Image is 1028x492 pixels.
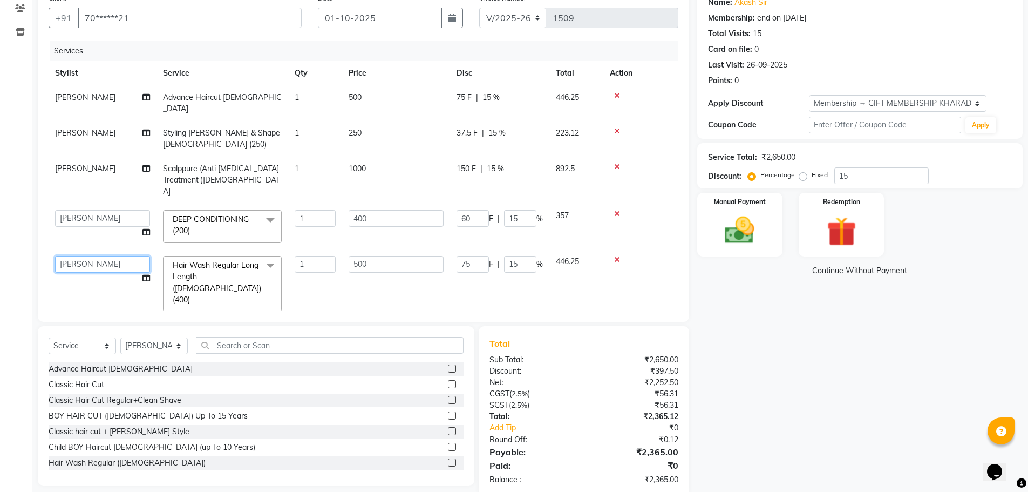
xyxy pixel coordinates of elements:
label: Fixed [812,170,828,180]
div: ₹56.31 [584,400,686,411]
th: Price [342,61,450,85]
div: Discount: [708,171,741,182]
div: ₹397.50 [584,366,686,377]
span: [PERSON_NAME] [55,128,115,138]
label: Redemption [823,197,860,207]
span: 15 % [488,127,506,139]
span: 1 [295,164,299,173]
div: ₹2,252.50 [584,377,686,388]
div: 0 [754,44,759,55]
div: Services [50,41,686,61]
label: Percentage [760,170,795,180]
button: +91 [49,8,79,28]
span: 75 F [457,92,472,103]
div: Membership: [708,12,755,24]
span: [PERSON_NAME] [55,164,115,173]
div: ₹0 [584,459,686,472]
div: Child BOY Haircut [DEMOGRAPHIC_DATA] (up To 10 Years) [49,442,255,453]
span: 1000 [349,164,366,173]
span: F [489,213,493,225]
iframe: chat widget [983,449,1017,481]
span: % [536,259,543,270]
div: end on [DATE] [757,12,806,24]
label: Manual Payment [714,197,766,207]
span: | [480,163,482,174]
span: 446.25 [556,92,579,102]
span: | [498,213,500,225]
div: Hair Wash Regular ([DEMOGRAPHIC_DATA]) [49,457,206,469]
span: F [489,259,493,270]
span: 892.5 [556,164,575,173]
input: Search or Scan [196,337,464,354]
div: Apply Discount [708,98,809,109]
div: Balance : [481,474,584,486]
div: Sub Total: [481,354,584,366]
span: Hair Wash Regular Long Length ([DEMOGRAPHIC_DATA]) (400) [173,260,261,305]
div: Classic hair cut + [PERSON_NAME] Style [49,426,189,437]
div: Card on file: [708,44,752,55]
span: [PERSON_NAME] [55,92,115,102]
span: Total [489,338,514,349]
div: ₹2,365.00 [584,474,686,486]
div: ₹2,650.00 [761,152,795,163]
a: x [190,226,195,235]
span: DEEP CONDITIONING (200) [173,214,249,235]
div: Net: [481,377,584,388]
span: 15 % [482,92,500,103]
div: ( ) [481,388,584,400]
div: ( ) [481,400,584,411]
span: 446.25 [556,257,579,266]
th: Service [156,61,288,85]
span: 2.5% [512,389,528,398]
div: BOY HAIR CUT ([DEMOGRAPHIC_DATA]) Up To 15 Years [49,410,248,422]
div: Discount: [481,366,584,377]
div: Total: [481,411,584,422]
th: Total [549,61,603,85]
div: 15 [753,28,761,39]
span: | [498,259,500,270]
span: 2.5% [511,401,527,409]
div: Advance Haircut [DEMOGRAPHIC_DATA] [49,363,193,375]
span: 223.12 [556,128,579,138]
div: Payable: [481,446,584,459]
a: Add Tip [481,422,601,434]
div: Service Total: [708,152,757,163]
span: 357 [556,211,569,220]
span: 15 % [487,163,504,174]
div: 26-09-2025 [746,59,787,71]
img: _gift.svg [818,213,866,250]
input: Search by Name/Mobile/Email/Code [78,8,302,28]
span: 37.5 F [457,127,478,139]
div: ₹0.12 [584,434,686,446]
th: Stylist [49,61,156,85]
input: Enter Offer / Coupon Code [809,117,961,133]
span: Styling [PERSON_NAME] & Shape [DEMOGRAPHIC_DATA] (250) [163,128,280,149]
span: 1 [295,92,299,102]
div: Points: [708,75,732,86]
div: ₹2,365.00 [584,446,686,459]
div: ₹0 [601,422,686,434]
span: | [482,127,484,139]
span: CGST [489,389,509,399]
div: Classic Hair Cut Regular+Clean Shave [49,395,181,406]
span: SGST [489,400,509,410]
div: Round Off: [481,434,584,446]
th: Disc [450,61,549,85]
span: 150 F [457,163,476,174]
a: Continue Without Payment [699,265,1020,277]
span: Advance Haircut [DEMOGRAPHIC_DATA] [163,92,282,113]
span: 500 [349,92,362,102]
span: Scalppure (Anti [MEDICAL_DATA] Treatment )[DEMOGRAPHIC_DATA] [163,164,280,196]
div: Classic Hair Cut [49,379,104,390]
div: ₹2,365.12 [584,411,686,422]
div: ₹56.31 [584,388,686,400]
span: 250 [349,128,362,138]
span: 1 [295,128,299,138]
div: ₹2,650.00 [584,354,686,366]
div: Total Visits: [708,28,751,39]
span: % [536,213,543,225]
div: Paid: [481,459,584,472]
img: _cash.svg [716,213,764,247]
span: | [476,92,478,103]
div: Last Visit: [708,59,744,71]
